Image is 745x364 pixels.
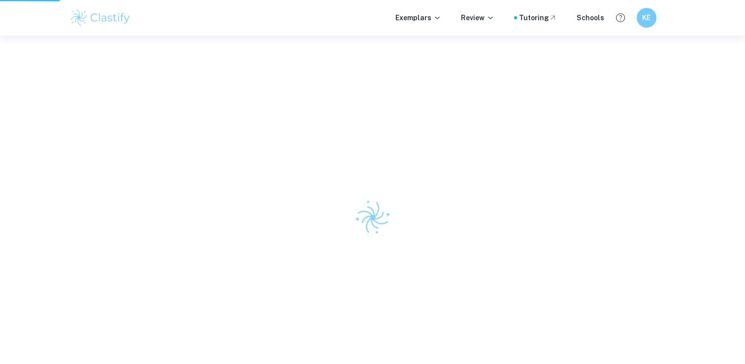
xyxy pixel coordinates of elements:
[577,12,604,23] a: Schools
[69,8,132,28] img: Clastify logo
[395,12,441,23] p: Exemplars
[519,12,557,23] a: Tutoring
[641,12,652,23] h6: KE
[637,8,656,28] button: KE
[612,9,629,26] button: Help and Feedback
[349,194,396,241] img: Clastify logo
[461,12,494,23] p: Review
